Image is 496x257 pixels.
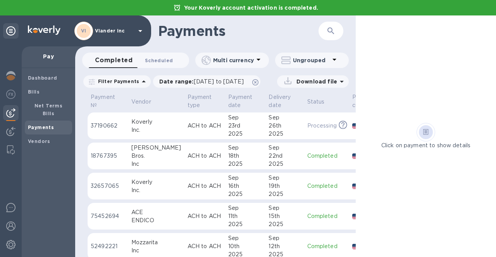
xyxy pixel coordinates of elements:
[269,242,301,250] div: 12th
[81,28,86,34] b: VI
[131,247,181,255] div: Inc
[307,98,325,106] p: Status
[293,78,337,85] p: Download file
[91,242,125,250] p: 52492221
[28,89,40,95] b: Bills
[352,93,386,109] span: Payee currency
[131,160,181,168] div: Inc
[131,216,181,225] div: ENDICO
[269,220,301,228] div: 2025
[131,118,181,126] div: Koverly
[228,204,263,212] div: Sep
[145,56,173,65] span: Scheduled
[3,23,19,39] div: Unpin categories
[180,4,322,12] p: Your Koverly account activation is completed.
[307,212,346,220] p: Completed
[91,122,125,130] p: 37190662
[307,152,346,160] p: Completed
[269,234,301,242] div: Sep
[131,178,181,186] div: Koverly
[228,130,263,138] div: 2025
[228,93,253,109] p: Payment date
[269,182,301,190] div: 19th
[194,78,244,85] span: [DATE] to [DATE]
[95,78,139,85] p: Filter Payments
[269,212,301,220] div: 15th
[188,152,222,160] p: ACH to ACH
[91,93,115,109] p: Payment №
[131,238,181,247] div: Mozzarita
[307,122,337,130] p: Processing
[131,98,161,106] span: Vendor
[352,214,363,219] img: USD
[352,184,363,189] img: USD
[269,160,301,168] div: 2025
[307,242,346,250] p: Completed
[91,152,125,160] p: 18767395
[228,242,263,250] div: 10th
[293,56,330,64] p: Ungrouped
[269,204,301,212] div: Sep
[228,93,263,109] span: Payment date
[269,93,301,109] span: Delivery date
[228,234,263,242] div: Sep
[228,190,263,198] div: 2025
[34,103,63,116] b: Net Terms Bills
[95,55,133,66] span: Completed
[269,122,301,130] div: 26th
[228,220,263,228] div: 2025
[228,212,263,220] div: 11th
[269,130,301,138] div: 2025
[188,93,212,109] p: Payment type
[228,144,263,152] div: Sep
[188,212,222,220] p: ACH to ACH
[28,75,57,81] b: Dashboard
[269,152,301,160] div: 22nd
[352,244,363,249] img: USD
[131,126,181,134] div: Inc.
[188,182,222,190] p: ACH to ACH
[131,208,181,216] div: ACE
[352,153,363,159] img: USD
[269,190,301,198] div: 2025
[131,152,181,160] div: Bros.
[95,28,134,34] p: Viander inc
[91,182,125,190] p: 32657065
[28,124,54,130] b: Payments
[228,114,263,122] div: Sep
[6,90,15,99] img: Foreign exchange
[228,122,263,130] div: 23rd
[159,78,248,85] p: Date range :
[307,182,346,190] p: Completed
[352,123,363,129] img: USD
[91,212,125,220] p: 75452694
[228,160,263,168] div: 2025
[153,75,260,88] div: Date range:[DATE] to [DATE]
[352,93,375,109] p: Payee currency
[307,98,335,106] span: Status
[213,56,254,64] p: Multi currency
[269,93,291,109] p: Delivery date
[91,93,125,109] span: Payment №
[188,93,222,109] span: Payment type
[188,122,222,130] p: ACH to ACH
[269,114,301,122] div: Sep
[381,141,470,150] p: Click on payment to show details
[158,23,319,39] h1: Payments
[269,174,301,182] div: Sep
[28,26,60,35] img: Logo
[228,182,263,190] div: 16th
[131,144,181,152] div: [PERSON_NAME]
[131,186,181,194] div: Inc.
[28,53,69,60] p: Pay
[28,138,50,144] b: Vendors
[188,242,222,250] p: ACH to ACH
[131,98,151,106] p: Vendor
[228,174,263,182] div: Sep
[269,144,301,152] div: Sep
[228,152,263,160] div: 18th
